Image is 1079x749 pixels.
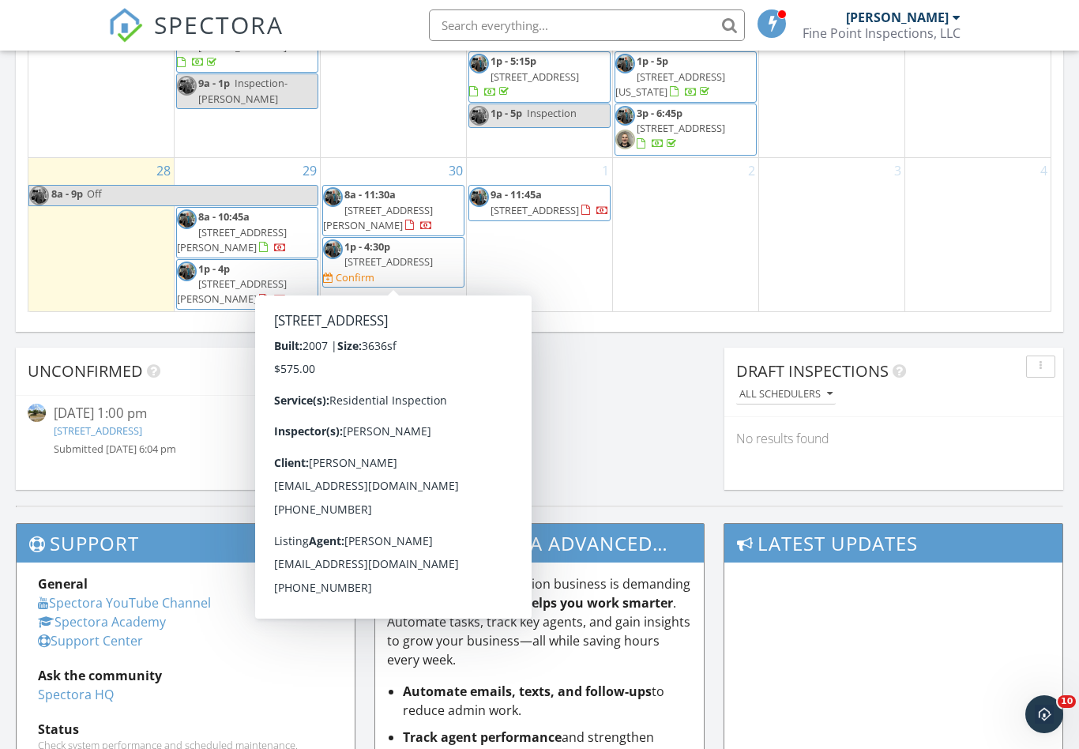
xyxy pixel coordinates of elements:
[28,360,143,382] span: Unconfirmed
[54,404,317,423] div: [DATE] 1:00 pm
[177,209,287,254] a: 8a - 10:45a [STREET_ADDRESS][PERSON_NAME]
[615,104,757,156] a: 3p - 6:45p [STREET_ADDRESS]
[28,404,343,457] a: [DATE] 1:00 pm [STREET_ADDRESS] Submitted [DATE] 6:04 pm
[177,262,197,281] img: img_3245.jpeg
[469,106,489,126] img: img_3245.jpeg
[615,54,725,98] a: 1p - 5p [STREET_ADDRESS][US_STATE]
[344,239,433,269] a: 1p - 4:30p [STREET_ADDRESS]
[344,239,390,254] span: 1p - 4:30p
[403,683,652,700] strong: Automate emails, texts, and follow-ups
[54,423,142,438] a: [STREET_ADDRESS]
[198,76,230,90] span: 9a - 1p
[1058,695,1076,708] span: 10
[323,270,374,285] a: Confirm
[38,613,166,630] a: Spectora Academy
[175,158,321,312] td: Go to September 29, 2025
[177,225,287,254] span: [STREET_ADDRESS][PERSON_NAME]
[198,262,230,276] span: 1p - 4p
[745,158,758,183] a: Go to October 2, 2025
[446,158,466,183] a: Go to September 30, 2025
[615,54,635,73] img: img_3245.jpeg
[803,25,961,41] div: Fine Point Inspections, LLC
[38,594,211,612] a: Spectora YouTube Channel
[491,187,542,201] span: 9a - 11:45a
[736,384,836,405] button: All schedulers
[299,158,320,183] a: Go to September 29, 2025
[1037,158,1051,183] a: Go to October 4, 2025
[491,54,536,68] span: 1p - 5:15p
[54,442,317,457] div: Submitted [DATE] 6:04 pm
[491,70,579,84] span: [STREET_ADDRESS]
[177,209,197,229] img: img_3245.jpeg
[491,203,579,217] span: [STREET_ADDRESS]
[322,185,464,236] a: 8a - 11:30a [STREET_ADDRESS][PERSON_NAME]
[38,720,333,739] div: Status
[176,207,318,258] a: 8a - 10:45a [STREET_ADDRESS][PERSON_NAME]
[469,54,489,73] img: img_3245.jpeg
[108,8,143,43] img: The Best Home Inspection Software - Spectora
[177,262,287,306] a: 1p - 4p [STREET_ADDRESS][PERSON_NAME]
[176,259,318,311] a: 1p - 4p [STREET_ADDRESS][PERSON_NAME]
[467,158,613,312] td: Go to October 1, 2025
[736,360,889,382] span: Draft Inspections
[344,254,433,269] span: [STREET_ADDRESS]
[724,524,1062,563] h3: Latest Updates
[469,187,489,207] img: img_3245.jpeg
[321,158,467,312] td: Go to September 30, 2025
[29,186,49,205] img: img_3245.jpeg
[429,9,745,41] input: Search everything...
[403,728,562,746] strong: Track agent performance
[904,158,1051,312] td: Go to October 4, 2025
[38,575,88,593] strong: General
[637,106,725,150] a: 3p - 6:45p [STREET_ADDRESS]
[51,186,84,205] span: 8a - 9p
[637,54,668,68] span: 1p - 5p
[615,70,725,99] span: [STREET_ADDRESS][US_STATE]
[491,187,609,216] a: 9a - 11:45a [STREET_ADDRESS]
[198,76,288,105] span: Inspection-[PERSON_NAME]
[1025,695,1063,733] iframe: Intercom live chat
[323,187,433,231] a: 8a - 11:30a [STREET_ADDRESS][PERSON_NAME]
[468,185,611,220] a: 9a - 11:45a [STREET_ADDRESS]
[322,237,464,288] a: 1p - 4:30p [STREET_ADDRESS] Confirm
[336,271,374,284] div: Confirm
[38,666,333,685] div: Ask the community
[758,158,904,312] td: Go to October 3, 2025
[469,54,579,98] a: 1p - 5:15p [STREET_ADDRESS]
[468,51,611,103] a: 1p - 5:15p [STREET_ADDRESS]
[177,24,287,69] a: 9a - 1:15p [STREET_ADDRESS]
[28,158,175,312] td: Go to September 28, 2025
[400,594,673,612] strong: Spectora Advanced helps you work smarter
[387,574,692,669] p: Running a home inspection business is demanding— . Automate tasks, track key agents, and gain ins...
[17,524,355,563] h3: Support
[177,277,287,306] span: [STREET_ADDRESS][PERSON_NAME]
[739,389,833,400] div: All schedulers
[612,158,758,312] td: Go to October 2, 2025
[87,186,102,201] span: Off
[615,106,635,126] img: img_3245.jpeg
[198,209,250,224] span: 8a - 10:45a
[375,524,704,563] h3: Try spectora advanced [DATE]
[38,686,114,703] a: Spectora HQ
[344,187,396,201] span: 8a - 11:30a
[615,51,757,103] a: 1p - 5p [STREET_ADDRESS][US_STATE]
[28,404,46,422] img: streetview
[637,106,682,120] span: 3p - 6:45p
[615,130,635,149] img: img_4536.png
[323,187,343,207] img: img_3245.jpeg
[637,121,725,135] span: [STREET_ADDRESS]
[177,76,197,96] img: img_3245.jpeg
[108,21,284,55] a: SPECTORA
[846,9,949,25] div: [PERSON_NAME]
[403,682,692,720] li: to reduce admin work.
[154,8,284,41] span: SPECTORA
[491,106,522,120] span: 1p - 5p
[599,158,612,183] a: Go to October 1, 2025
[891,158,904,183] a: Go to October 3, 2025
[323,203,433,232] span: [STREET_ADDRESS][PERSON_NAME]
[323,239,343,259] img: img_3245.jpeg
[724,417,1063,460] div: No results found
[38,632,143,649] a: Support Center
[153,158,174,183] a: Go to September 28, 2025
[527,106,577,120] span: Inspection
